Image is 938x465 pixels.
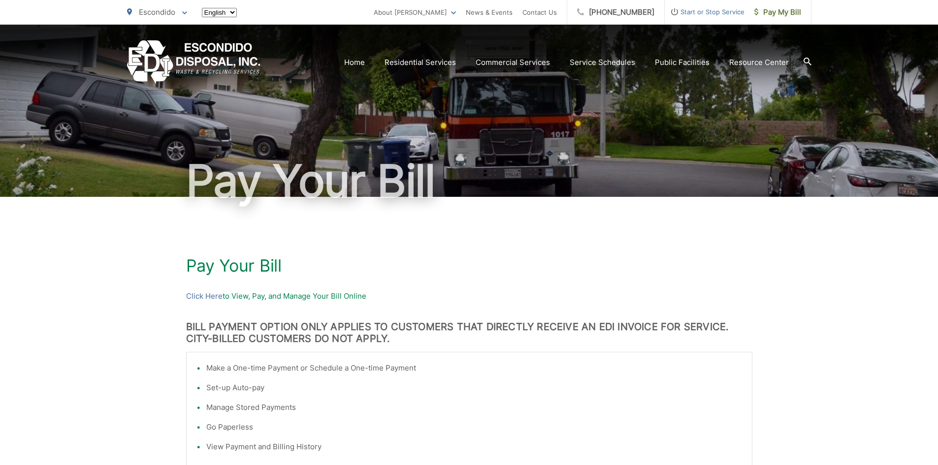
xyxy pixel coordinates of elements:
[206,402,742,413] li: Manage Stored Payments
[186,321,752,344] h3: BILL PAYMENT OPTION ONLY APPLIES TO CUSTOMERS THAT DIRECTLY RECEIVE AN EDI INVOICE FOR SERVICE. C...
[476,57,550,68] a: Commercial Services
[139,7,175,17] span: Escondido
[206,421,742,433] li: Go Paperless
[206,382,742,394] li: Set-up Auto-pay
[385,57,456,68] a: Residential Services
[655,57,710,68] a: Public Facilities
[127,40,260,84] a: EDCD logo. Return to the homepage.
[374,6,456,18] a: About [PERSON_NAME]
[206,362,742,374] li: Make a One-time Payment or Schedule a One-time Payment
[570,57,635,68] a: Service Schedules
[186,256,752,276] h1: Pay Your Bill
[344,57,365,68] a: Home
[754,6,801,18] span: Pay My Bill
[522,6,557,18] a: Contact Us
[729,57,789,68] a: Resource Center
[127,156,811,206] h1: Pay Your Bill
[206,441,742,453] li: View Payment and Billing History
[466,6,513,18] a: News & Events
[186,290,223,302] a: Click Here
[202,8,237,17] select: Select a language
[186,290,752,302] p: to View, Pay, and Manage Your Bill Online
